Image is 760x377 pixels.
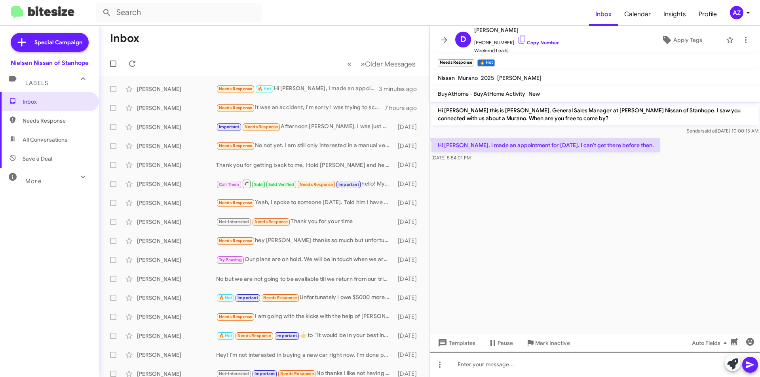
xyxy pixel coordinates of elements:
span: Needs Response [219,314,253,319]
span: 🔥 Hot [258,86,271,91]
span: Needs Response [219,86,253,91]
div: [DATE] [394,256,423,264]
div: Hi [PERSON_NAME], I made an appointment for [DATE]. I can't get there before then. [216,84,379,93]
span: Important [237,295,258,300]
div: [PERSON_NAME] [137,332,216,340]
div: hello! My name is [PERSON_NAME] and i fear my car i just recently leased is not linked to be paid... [216,179,394,189]
div: [DATE] [394,180,423,188]
span: Needs Response [219,238,253,243]
div: AZ [730,6,743,19]
div: Hey! I'm not interested in buying a new car right now. I'm done paying my car off in January and ... [216,351,394,359]
div: ​👍​ to “ It would be in your best interest at this time to continue driving your current Rogue. Y... [216,331,394,340]
span: BuyAtHome - BuyAtHome Activity [438,90,525,97]
div: [PERSON_NAME] [137,123,216,131]
div: Nielsen Nissan of Stanhope [11,59,89,67]
div: [DATE] [394,161,423,169]
button: Mark Inactive [519,336,576,350]
span: Needs Response [255,219,288,224]
a: Calendar [618,3,657,26]
span: Sold Verified [268,182,294,187]
span: [PERSON_NAME] [497,74,541,81]
h1: Inbox [110,32,139,45]
a: Special Campaign [11,33,89,52]
span: Nissan [438,74,455,81]
span: Templates [436,336,475,350]
a: Insights [657,3,692,26]
div: [PERSON_NAME] [137,180,216,188]
button: Previous [342,56,356,72]
nav: Page navigation example [343,56,420,72]
div: [PERSON_NAME] [137,218,216,226]
span: Needs Response [219,143,253,148]
span: Needs Response [300,182,333,187]
div: [PERSON_NAME] [137,199,216,207]
button: Auto Fields [686,336,736,350]
div: No but we are not going to be available till we return from our trip sometime beginning of Nov. [216,275,394,283]
div: [PERSON_NAME] [137,85,216,93]
span: Sender [DATE] 10:00:15 AM [687,128,758,134]
div: [PERSON_NAME] [137,161,216,169]
span: [PERSON_NAME] [474,25,559,35]
div: Yeah, I spoke to someone [DATE]. Told him I have his contact when I'm ready to purchase. I'll cal... [216,198,394,207]
div: [PERSON_NAME] [137,294,216,302]
div: Thank you for getting back to me, I told [PERSON_NAME] and he is going to be reaching out to you,... [216,161,394,169]
span: Inbox [23,98,90,106]
div: [DATE] [394,275,423,283]
span: All Conversations [23,136,67,144]
div: [DATE] [394,294,423,302]
div: [PERSON_NAME] [137,142,216,150]
span: Not-Interested [219,371,249,376]
span: Weekend Leads [474,47,559,55]
button: Apply Tags [641,33,722,47]
div: [DATE] [394,313,423,321]
button: Pause [482,336,519,350]
span: Needs Response [280,371,314,376]
div: Afternoon [PERSON_NAME], I was just wondering when that information will be available? I checked ... [216,122,394,131]
span: Profile [692,3,723,26]
span: Try Pausing [219,257,242,262]
p: Hi [PERSON_NAME] this is [PERSON_NAME], General Sales Manager at [PERSON_NAME] Nissan of Stanhope... [431,103,758,125]
span: Pause [498,336,513,350]
div: hey [PERSON_NAME] thanks so much but unfortunately im not in the market to buy a new car right no... [216,236,394,245]
small: 🔥 Hot [477,59,494,66]
span: Murano [458,74,478,81]
p: Hi [PERSON_NAME], I made an appointment for [DATE]. I can't get there before then. [431,138,660,152]
div: [PERSON_NAME] [137,104,216,112]
span: Important [338,182,359,187]
span: [DATE] 5:54:01 PM [431,155,471,161]
span: Important [255,371,275,376]
div: [PERSON_NAME] [137,351,216,359]
div: [PERSON_NAME] [137,275,216,283]
span: Auto Fields [692,336,730,350]
span: Not-Interested [219,219,249,224]
span: Call Them [219,182,239,187]
button: Next [356,56,420,72]
div: Unfortunately I owe $5000 more than what the car is worth [216,293,394,302]
div: No not yet. I am still only interested in a manual versa at this time [216,141,394,150]
div: [DATE] [394,237,423,245]
small: Needs Response [438,59,474,66]
span: Save a Deal [23,155,52,163]
div: 3 minutes ago [379,85,423,93]
span: Needs Response [263,295,297,300]
div: [DATE] [394,332,423,340]
button: Templates [430,336,482,350]
span: Important [276,333,297,338]
div: 7 hours ago [385,104,423,112]
div: [DATE] [394,199,423,207]
span: Sold [254,182,263,187]
button: AZ [723,6,751,19]
span: « [347,59,351,69]
span: Needs Response [245,124,278,129]
div: [DATE] [394,218,423,226]
div: [PERSON_NAME] [137,237,216,245]
span: Apply Tags [673,33,702,47]
input: Search [96,3,262,22]
span: [PHONE_NUMBER] [474,35,559,47]
span: Older Messages [365,60,415,68]
span: More [25,178,42,185]
a: Inbox [589,3,618,26]
span: Needs Response [237,333,271,338]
